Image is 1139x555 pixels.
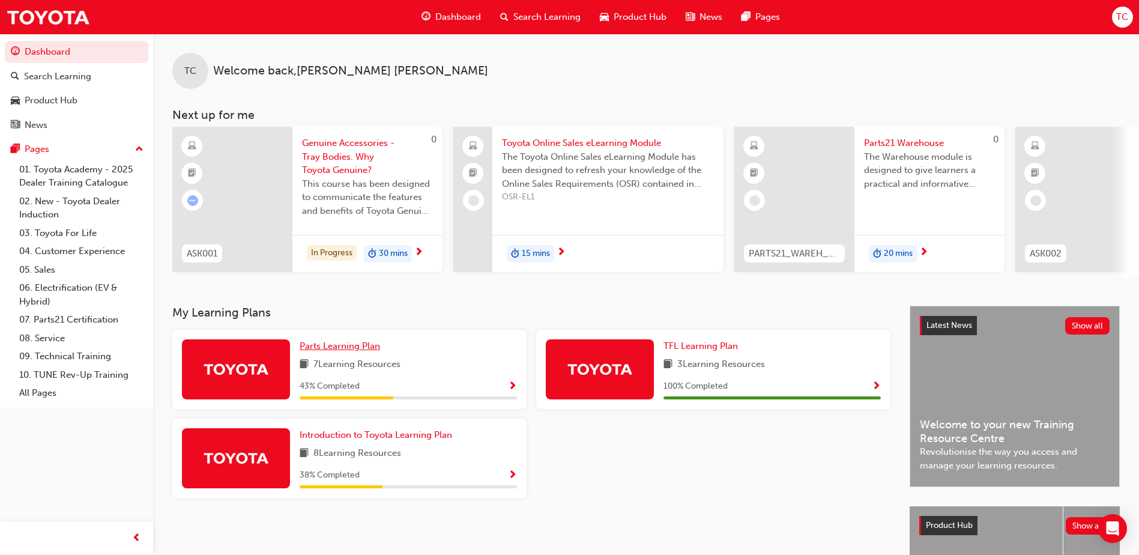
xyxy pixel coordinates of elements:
span: laptop-icon [469,139,477,154]
span: 0 [993,134,999,145]
span: Toyota Online Sales eLearning Module [502,136,714,150]
a: 0ASK001Genuine Accessories - Tray Bodies. Why Toyota Genuine?This course has been designed to com... [172,127,443,272]
span: car-icon [11,96,20,106]
a: 09. Technical Training [14,347,148,366]
a: 0PARTS21_WAREH_N1021_ELParts21 WarehouseThe Warehouse module is designed to give learners a pract... [734,127,1005,272]
div: News [25,118,47,132]
span: 0 [431,134,437,145]
img: Trak [567,359,633,380]
span: 3 Learning Resources [677,357,765,372]
span: learningRecordVerb_NONE-icon [1030,195,1041,206]
button: Show Progress [872,379,881,394]
span: guage-icon [11,47,20,58]
span: News [699,10,722,24]
a: 07. Parts21 Certification [14,311,148,329]
h3: Next up for me [153,108,1139,122]
span: Product Hub [614,10,666,24]
span: Show Progress [508,381,517,392]
span: This course has been designed to communicate the features and benefits of Toyota Genuine Tray Bod... [302,177,433,218]
span: learningResourceType_ELEARNING-icon [188,139,196,154]
a: Introduction to Toyota Learning Plan [300,428,457,442]
span: book-icon [300,446,309,461]
span: booktick-icon [188,166,196,181]
span: booktick-icon [469,166,477,181]
span: 7 Learning Resources [313,357,400,372]
a: 08. Service [14,329,148,348]
span: learningRecordVerb_ATTEMPT-icon [187,195,198,206]
span: next-icon [919,247,928,258]
a: Toyota Online Sales eLearning ModuleThe Toyota Online Sales eLearning Module has been designed to... [453,127,724,272]
button: Show all [1066,517,1111,535]
a: Product Hub [5,89,148,112]
a: news-iconNews [676,5,732,29]
span: Search Learning [513,10,581,24]
span: Parts21 Warehouse [864,136,995,150]
span: 20 mins [884,247,913,261]
a: 05. Sales [14,261,148,279]
span: TFL Learning Plan [663,341,738,351]
span: 15 mins [522,247,550,261]
span: learningRecordVerb_NONE-icon [749,195,760,206]
img: Trak [203,447,269,469]
span: book-icon [300,357,309,372]
span: 8 Learning Resources [313,446,401,461]
span: duration-icon [511,246,519,262]
a: 03. Toyota For Life [14,224,148,243]
span: next-icon [414,247,423,258]
a: Latest NewsShow all [920,316,1110,335]
a: TFL Learning Plan [663,339,743,353]
span: PARTS21_WAREH_N1021_EL [749,247,840,261]
a: 10. TUNE Rev-Up Training [14,366,148,384]
span: Parts Learning Plan [300,341,380,351]
span: TC [1116,10,1128,24]
a: Product HubShow all [919,516,1110,535]
a: Dashboard [5,41,148,63]
span: 43 % Completed [300,380,360,393]
img: Trak [203,359,269,380]
span: learningRecordVerb_NONE-icon [468,195,479,206]
a: search-iconSearch Learning [491,5,590,29]
span: search-icon [500,10,509,25]
img: Trak [6,4,90,31]
span: next-icon [557,247,566,258]
div: In Progress [307,245,357,261]
a: 06. Electrification (EV & Hybrid) [14,279,148,311]
a: Search Learning [5,65,148,88]
span: Show Progress [508,470,517,481]
span: Show Progress [872,381,881,392]
span: guage-icon [421,10,431,25]
a: 02. New - Toyota Dealer Induction [14,192,148,224]
span: Revolutionise the way you access and manage your learning resources. [920,445,1110,472]
a: Latest NewsShow allWelcome to your new Training Resource CentreRevolutionise the way you access a... [910,306,1120,487]
span: The Warehouse module is designed to give learners a practical and informative appreciation of Toy... [864,150,995,191]
a: News [5,114,148,136]
span: Welcome back , [PERSON_NAME] [PERSON_NAME] [213,64,488,78]
div: Product Hub [25,94,77,108]
a: 01. Toyota Academy - 2025 Dealer Training Catalogue [14,160,148,192]
span: duration-icon [873,246,881,262]
span: book-icon [663,357,672,372]
span: 38 % Completed [300,469,360,482]
a: Parts Learning Plan [300,339,385,353]
span: learningResourceType_ELEARNING-icon [750,139,758,154]
span: booktick-icon [1031,166,1039,181]
button: TC [1112,7,1133,28]
button: Pages [5,138,148,160]
span: up-icon [135,142,144,157]
div: Pages [25,142,49,156]
span: pages-icon [742,10,751,25]
span: Dashboard [435,10,481,24]
a: car-iconProduct Hub [590,5,676,29]
span: prev-icon [132,531,141,546]
span: Pages [755,10,780,24]
span: learningResourceType_ELEARNING-icon [1031,139,1039,154]
span: Latest News [926,320,972,330]
span: OSR-EL1 [502,190,714,204]
div: Search Learning [24,70,91,83]
span: Product Hub [926,520,973,530]
a: 04. Customer Experience [14,242,148,261]
span: 100 % Completed [663,380,728,393]
a: All Pages [14,384,148,402]
span: ASK002 [1030,247,1062,261]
